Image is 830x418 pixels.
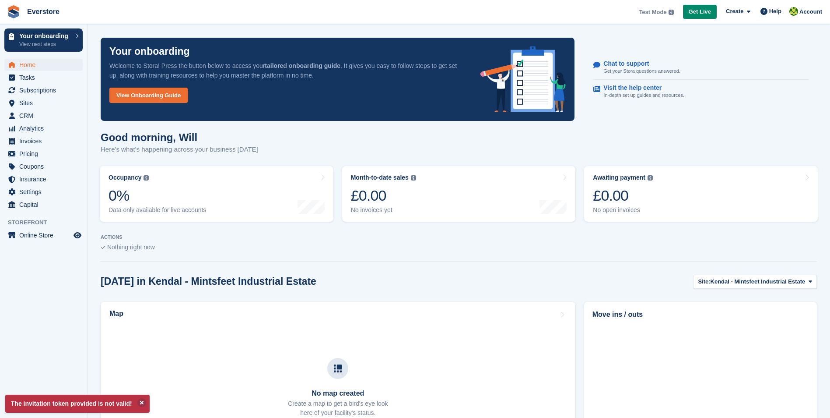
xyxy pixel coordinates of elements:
[288,399,388,418] p: Create a map to get a bird's eye look here of your facility's status.
[639,8,666,17] span: Test Mode
[19,33,71,39] p: Your onboarding
[711,277,805,286] span: Kendal - Mintsfeet Industrial Estate
[334,365,342,372] img: map-icn-33ee37083ee616e46c38cad1a60f524a97daa1e2b2c8c0bc3eb3415660979fc1.svg
[4,229,83,241] a: menu
[4,84,83,96] a: menu
[4,28,83,52] a: Your onboarding View next steps
[5,395,150,413] p: The invitation token provided is not valid!
[109,46,190,57] p: Your onboarding
[19,97,72,109] span: Sites
[19,135,72,147] span: Invoices
[101,276,316,287] h2: [DATE] in Kendal - Mintsfeet Industrial Estate
[4,186,83,198] a: menu
[593,206,653,214] div: No open invoices
[584,166,818,222] a: Awaiting payment £0.00 No open invoices
[100,166,333,222] a: Occupancy 0% Data only available for live accounts
[603,84,677,92] p: Visit the help center
[101,131,258,143] h1: Good morning, Will
[351,206,416,214] div: No invoices yet
[592,309,809,320] h2: Move ins / outs
[19,122,72,135] span: Analytics
[109,310,123,318] h2: Map
[19,59,72,71] span: Home
[109,61,466,80] p: Welcome to Stora! Press the button below to access your . It gives you easy to follow steps to ge...
[689,7,711,16] span: Get Live
[683,5,717,19] a: Get Live
[4,173,83,185] a: menu
[342,166,576,222] a: Month-to-date sales £0.00 No invoices yet
[799,7,822,16] span: Account
[19,40,71,48] p: View next steps
[4,122,83,135] a: menu
[144,175,149,181] img: icon-info-grey-7440780725fd019a000dd9b08b2336e03edf1995a4989e88bcd33f0948082b44.svg
[19,84,72,96] span: Subscriptions
[4,198,83,211] a: menu
[19,173,72,185] span: Insurance
[411,175,416,181] img: icon-info-grey-7440780725fd019a000dd9b08b2336e03edf1995a4989e88bcd33f0948082b44.svg
[593,187,653,205] div: £0.00
[4,71,83,84] a: menu
[4,148,83,160] a: menu
[109,206,206,214] div: Data only available for live accounts
[109,174,141,181] div: Occupancy
[101,145,258,155] p: Here's what's happening across your business [DATE]
[603,60,673,67] p: Chat to support
[107,244,155,251] span: Nothing right now
[265,62,340,69] strong: tailored onboarding guide
[4,59,83,71] a: menu
[593,80,809,103] a: Visit the help center In-depth set up guides and resources.
[603,92,684,99] p: In-depth set up guides and resources.
[4,97,83,109] a: menu
[24,4,63,19] a: Everstore
[72,230,83,241] a: Preview store
[726,7,743,16] span: Create
[101,246,105,249] img: blank_slate_check_icon-ba018cac091ee9be17c0a81a6c232d5eb81de652e7a59be601be346b1b6ddf79.svg
[7,5,20,18] img: stora-icon-8386f47178a22dfd0bd8f6a31ec36ba5ce8667c1dd55bd0f319d3a0aa187defe.svg
[109,88,188,103] a: View Onboarding Guide
[19,186,72,198] span: Settings
[8,218,87,227] span: Storefront
[693,275,817,289] button: Site: Kendal - Mintsfeet Industrial Estate
[19,148,72,160] span: Pricing
[101,234,817,240] p: ACTIONS
[351,174,409,181] div: Month-to-date sales
[19,160,72,173] span: Coupons
[603,67,680,75] p: Get your Stora questions answered.
[288,390,388,397] h3: No map created
[648,175,653,181] img: icon-info-grey-7440780725fd019a000dd9b08b2336e03edf1995a4989e88bcd33f0948082b44.svg
[669,10,674,15] img: icon-info-grey-7440780725fd019a000dd9b08b2336e03edf1995a4989e88bcd33f0948082b44.svg
[4,135,83,147] a: menu
[593,56,809,80] a: Chat to support Get your Stora questions answered.
[19,198,72,211] span: Capital
[769,7,781,16] span: Help
[109,187,206,205] div: 0%
[698,277,710,286] span: Site:
[4,110,83,122] a: menu
[480,46,566,112] img: onboarding-info-6c161a55d2c0e0a8cae90662b2fe09162a5109e8cc188191df67fb4f79e88e88.svg
[4,160,83,173] a: menu
[19,229,72,241] span: Online Store
[593,174,645,181] div: Awaiting payment
[351,187,416,205] div: £0.00
[19,71,72,84] span: Tasks
[789,7,798,16] img: Will Dodgson
[19,110,72,122] span: CRM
